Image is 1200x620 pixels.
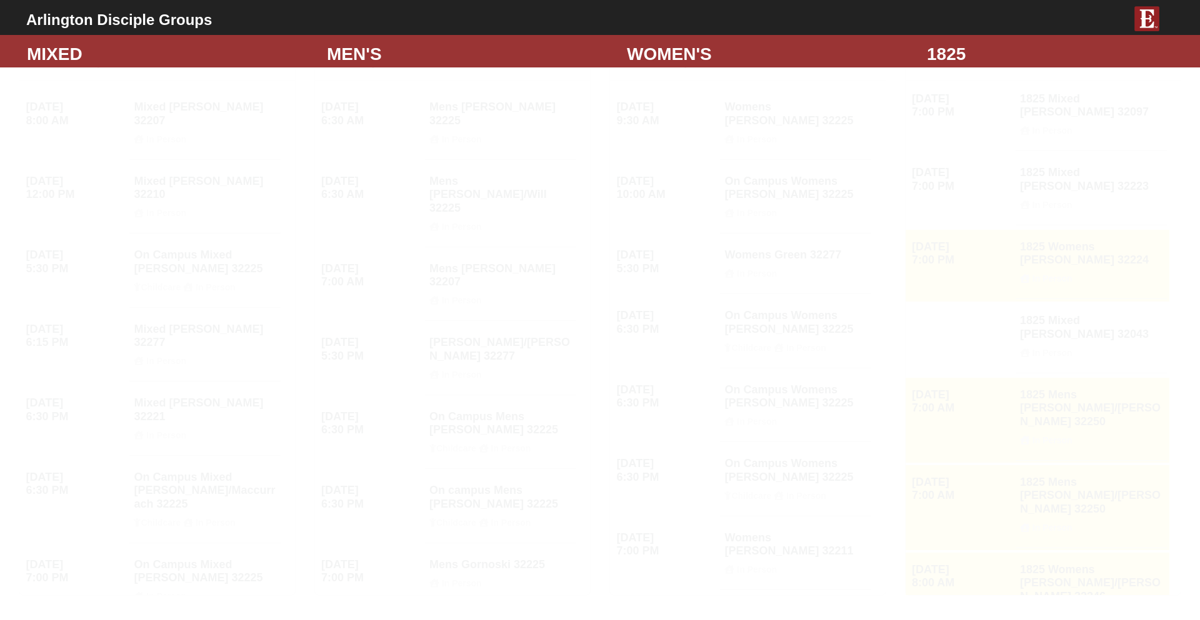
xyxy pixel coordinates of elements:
h4: On campus Mens [PERSON_NAME] 32225 [429,484,572,528]
h4: [PERSON_NAME]/[PERSON_NAME] 32277 [429,336,572,380]
h4: On Campus Womens [PERSON_NAME] 32225 [724,175,867,219]
h4: 1825 Mens [PERSON_NAME]/[PERSON_NAME] 32250 [1020,476,1162,533]
strong: In Person [146,591,186,601]
h4: 1825 Mixed [PERSON_NAME] 32223 [1020,166,1162,210]
h4: On Campus Womens [PERSON_NAME] 32225 [724,383,867,427]
h4: [DATE] 5:30 PM [617,248,716,275]
h4: [DATE] 9:30 AM [617,101,716,127]
h4: Womens [PERSON_NAME] 32211 [724,531,867,575]
strong: In Person [1032,435,1072,445]
h4: Womens Green 32277 [724,248,867,279]
h4: [DATE] 6:15 PM [26,323,126,350]
h4: [DATE] 7:00 AM [912,388,1011,415]
div: MEN'S [317,41,617,67]
strong: Childcare [731,343,771,353]
h4: [DATE] 6:30 PM [617,383,716,410]
strong: In Person [1032,523,1072,533]
h4: [DATE] 6:30 PM [26,396,126,423]
strong: In Person [491,443,531,453]
strong: Childcare [141,282,181,292]
strong: In Person [786,343,826,353]
strong: Childcare [141,518,181,528]
h4: [DATE] 7:00 PM [617,531,716,558]
strong: In Person [1032,200,1072,210]
h4: Mixed [PERSON_NAME] 32210 [134,175,276,219]
h4: 1825 Mixed [PERSON_NAME] 32043 [1020,314,1162,358]
strong: In Person [146,430,186,440]
h4: Mixed [PERSON_NAME] 32277 [134,323,276,367]
h4: [DATE] 6:30 PM [321,410,421,437]
h4: [DATE] 5:30 PM [321,336,421,363]
h4: [DATE] 6:30 PM [26,471,126,498]
h4: [DATE] 8:00 AM [912,563,1011,590]
h4: [DATE] 7:00 PM [912,166,1011,193]
strong: In Person [442,222,482,232]
strong: In Person [146,134,186,144]
h4: Mens [PERSON_NAME] 32225 [429,101,572,144]
strong: In Person [1032,273,1072,283]
strong: In Person [196,282,236,292]
h4: [DATE] 5:30 PM [26,248,126,275]
h4: [DATE] 6:30 AM [321,101,421,127]
strong: In Person [146,356,186,366]
h4: [DATE] 6:30 PM [321,484,421,511]
h4: 1825 Womens [PERSON_NAME] 32224 [1020,240,1162,284]
strong: In Person [146,208,186,218]
strong: In Person [737,134,777,144]
strong: In Person [442,295,482,305]
strong: In Person [1032,348,1072,358]
strong: In Person [442,134,482,144]
div: MIXED [17,41,317,67]
h4: Mens [PERSON_NAME] 32207 [429,262,572,306]
h4: [DATE] 7:00 PM [912,240,1011,267]
h4: [DATE] 7:00 PM [26,558,126,585]
h4: 1825 Mixed [PERSON_NAME] 32097 [1020,92,1162,136]
strong: Childcare [436,518,476,528]
h4: On Campus Mixed [PERSON_NAME]/Maccurrach 32225 [134,471,276,528]
h4: On Campus Mens [PERSON_NAME] 32225 [429,410,572,454]
h4: [DATE] 8:00 AM [26,101,126,127]
h4: [DATE] 7:00 AM [912,476,1011,503]
h4: [DATE] 6:30 AM [321,175,421,202]
strong: In Person [442,370,482,380]
h4: Womens [PERSON_NAME] 32225 [724,101,867,144]
strong: Childcare [436,443,476,453]
h4: [DATE] 7:00 PM [912,92,1011,119]
strong: In Person [737,416,777,426]
h4: [DATE] 6:30 PM [617,309,716,336]
strong: In Person [196,518,236,528]
strong: In Person [442,578,482,588]
h4: 1825 Mens [PERSON_NAME]/[PERSON_NAME] 32250 [1020,388,1162,446]
h4: On Campus Womens [PERSON_NAME] 32225 [724,457,867,501]
h4: Mens [PERSON_NAME]/Will 32225 [429,175,572,232]
h4: Mens Gornoski 32225 [429,558,572,589]
h4: Mixed [PERSON_NAME] 32207 [134,101,276,144]
strong: Childcare [731,491,771,501]
h4: On Campus Mixed [PERSON_NAME] 32225 [134,558,276,602]
strong: In Person [737,268,777,278]
b: Arlington Disciple Groups [26,11,212,28]
h4: On Campus Mixed [PERSON_NAME] 32225 [134,248,276,292]
strong: In Person [737,564,777,574]
h4: [DATE] 10:00 AM [617,175,716,202]
h4: [DATE] 7:00 PM [321,558,421,585]
strong: In Person [786,491,826,501]
strong: In Person [491,518,531,528]
h4: [DATE] 6:30 PM [617,457,716,484]
h4: [DATE] 7:00 AM [321,262,421,289]
h4: [DATE] 12:00 PM [26,175,126,202]
img: E-icon-fireweed-White-TM.png [1134,6,1159,31]
strong: In Person [737,208,777,218]
div: WOMEN'S [617,41,917,67]
h4: Mixed [PERSON_NAME] 32221 [134,396,276,440]
h4: On Campus Womens [PERSON_NAME] 32225 [724,309,867,353]
strong: In Person [1032,125,1072,135]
